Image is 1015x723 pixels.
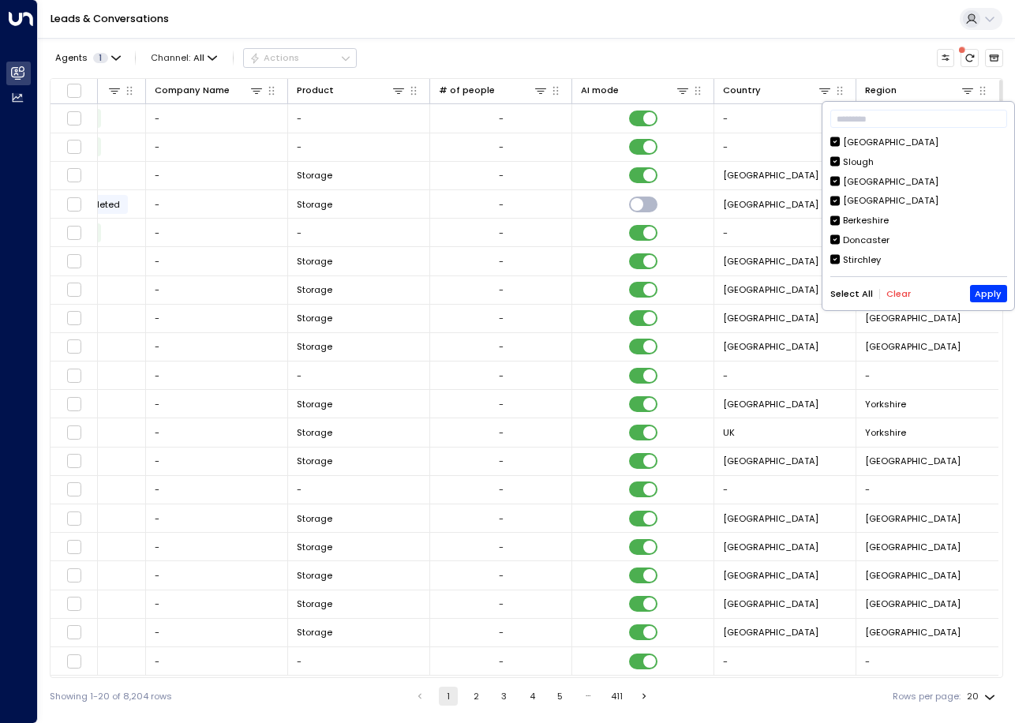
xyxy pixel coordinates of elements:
button: Go to page 2 [466,687,485,706]
td: - [288,133,430,161]
button: Go to next page [635,687,654,706]
span: Toggle select row [66,339,82,354]
td: - [146,590,288,618]
div: - [499,283,504,296]
span: Toggle select row [66,568,82,583]
span: United Kingdom [723,569,818,582]
div: [GEOGRAPHIC_DATA] [843,175,938,189]
span: Toggle select row [66,596,82,612]
span: Toggle select row [66,654,82,669]
td: - [288,647,430,675]
td: - [714,361,856,389]
span: United Kingdom [723,312,818,324]
span: Storage [297,398,332,410]
div: - [499,340,504,353]
td: - [714,647,856,675]
button: Go to page 411 [607,687,626,706]
span: Shropshire [865,312,961,324]
span: Yorkshire [865,398,906,410]
div: 20 [967,687,998,706]
div: - [499,369,504,382]
td: - [146,619,288,646]
td: - [146,219,288,246]
div: - [499,140,504,153]
span: Agents [55,54,88,62]
span: Storage [297,169,332,182]
span: United Kingdom [723,283,818,296]
span: United Kingdom [723,398,818,410]
div: Button group with a nested menu [243,48,357,67]
button: Select All [830,289,873,299]
span: Toggle select row [66,481,82,497]
div: Region [865,83,897,98]
td: - [146,305,288,332]
span: United Kingdom [723,512,818,525]
button: Agents1 [50,49,125,66]
span: London [865,626,961,639]
div: [GEOGRAPHIC_DATA] [843,194,938,208]
div: Country [723,83,761,98]
td: - [146,418,288,446]
span: United Kingdom [723,541,818,553]
div: Stirchley [843,253,881,267]
span: Toggle select row [66,425,82,440]
div: - [499,569,504,582]
td: - [856,361,998,389]
div: Slough [843,155,874,169]
div: - [499,483,504,496]
td: - [146,647,288,675]
span: Storage [297,541,332,553]
div: - [499,541,504,553]
a: Leads & Conversations [51,12,169,25]
span: Storage [297,198,332,211]
span: Storage [297,626,332,639]
td: - [146,448,288,475]
span: United Kingdom [723,255,818,268]
button: Go to page 5 [551,687,570,706]
td: - [288,104,430,132]
span: Storage [297,455,332,467]
span: UK [723,426,735,439]
div: - [499,312,504,324]
div: - [499,655,504,668]
span: 1 [93,53,108,63]
div: - [499,198,504,211]
button: page 1 [439,687,458,706]
span: Birmingham [865,512,961,525]
div: - [499,512,504,525]
span: Toggle select row [66,197,82,212]
td: - [856,647,998,675]
span: Birmingham [865,569,961,582]
span: Toggle select row [66,139,82,155]
span: United Kingdom [723,340,818,353]
div: Product [297,83,334,98]
td: - [856,476,998,504]
div: - [499,255,504,268]
span: Toggle select row [66,167,82,183]
td: - [714,133,856,161]
td: - [288,476,430,504]
label: Rows per page: [893,690,961,703]
div: Slough [830,155,1007,169]
td: - [146,476,288,504]
div: - [499,112,504,125]
td: - [146,104,288,132]
span: Toggle select row [66,282,82,298]
span: Toggle select row [66,453,82,469]
button: Go to page 4 [522,687,541,706]
span: United Kingdom [723,626,818,639]
td: - [714,219,856,246]
div: Doncaster [843,234,890,247]
td: - [146,390,288,418]
div: … [579,687,597,706]
div: - [499,426,504,439]
span: All [193,53,204,63]
div: - [499,169,504,182]
td: - [146,190,288,218]
td: - [146,247,288,275]
span: Toggle select row [66,368,82,384]
span: Yorkshire [865,426,906,439]
td: - [146,133,288,161]
button: Go to page 3 [495,687,514,706]
span: Storage [297,598,332,610]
